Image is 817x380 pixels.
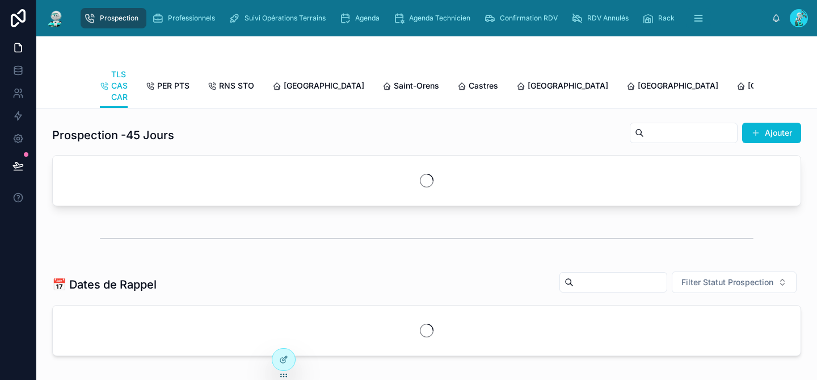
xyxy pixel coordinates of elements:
a: RNS STO [208,76,254,98]
a: Agenda [336,8,388,28]
a: Rack [639,8,683,28]
button: Select Button [672,272,797,293]
a: [GEOGRAPHIC_DATA] [272,76,364,98]
span: [GEOGRAPHIC_DATA] [528,80,608,91]
span: Agenda Technicien [409,14,470,23]
h1: 📅 Dates de Rappel [52,277,157,293]
span: Castres [469,80,498,91]
a: Professionnels [149,8,223,28]
span: Rack [658,14,675,23]
span: Suivi Opérations Terrains [245,14,326,23]
span: RNS STO [219,80,254,91]
a: PER PTS [146,76,189,98]
span: RDV Annulés [587,14,629,23]
img: App logo [45,9,66,27]
a: [GEOGRAPHIC_DATA] [516,76,608,98]
a: Agenda Technicien [390,8,478,28]
a: Castres [457,76,498,98]
div: scrollable content [75,6,772,31]
button: Ajouter [742,123,801,143]
a: Suivi Opérations Terrains [225,8,334,28]
h1: Prospection -45 Jours [52,127,174,143]
span: TLS CAS CAR [111,69,128,103]
span: Prospection [100,14,138,23]
a: TLS CAS CAR [100,64,128,108]
span: PER PTS [157,80,189,91]
span: Confirmation RDV [500,14,558,23]
span: [GEOGRAPHIC_DATA] [638,80,718,91]
span: Filter Statut Prospection [681,277,773,288]
span: Professionnels [168,14,215,23]
a: Saint-Orens [382,76,439,98]
a: RDV Annulés [568,8,637,28]
a: Confirmation RDV [481,8,566,28]
a: [GEOGRAPHIC_DATA] [626,76,718,98]
span: Agenda [355,14,380,23]
span: Saint-Orens [394,80,439,91]
a: Prospection [81,8,146,28]
span: [GEOGRAPHIC_DATA] [284,80,364,91]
